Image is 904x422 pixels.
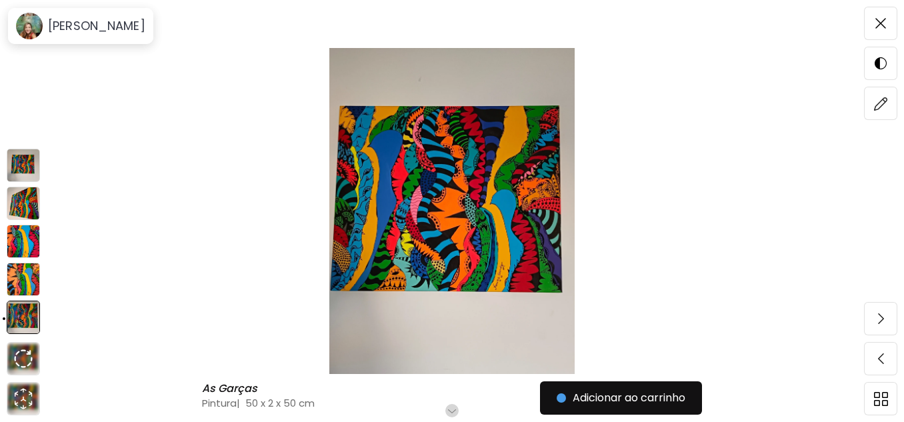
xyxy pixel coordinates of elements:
h4: Pintura | 50 x 2 x 50 cm [202,396,579,410]
button: Adicionar ao carrinho [540,381,702,415]
span: Adicionar ao carrinho [557,390,685,406]
h6: [PERSON_NAME] [48,18,145,34]
div: animation [13,388,34,409]
h6: As Garças [202,382,261,395]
